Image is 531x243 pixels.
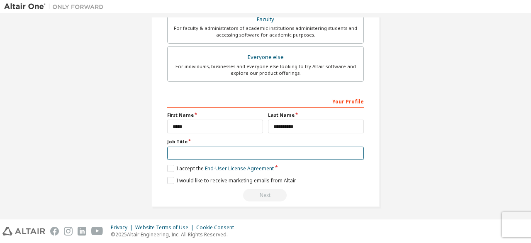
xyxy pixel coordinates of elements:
[205,165,274,172] a: End-User License Agreement
[4,2,108,11] img: Altair One
[78,227,86,236] img: linkedin.svg
[268,112,364,118] label: Last Name
[167,177,296,184] label: I would like to receive marketing emails from Altair
[196,224,239,231] div: Cookie Consent
[50,227,59,236] img: facebook.svg
[167,94,364,108] div: Your Profile
[2,227,45,236] img: altair_logo.svg
[167,165,274,172] label: I accept the
[167,138,364,145] label: Job Title
[173,25,358,38] div: For faculty & administrators of academic institutions administering students and accessing softwa...
[173,14,358,25] div: Faculty
[111,231,239,238] p: © 2025 Altair Engineering, Inc. All Rights Reserved.
[64,227,73,236] img: instagram.svg
[91,227,103,236] img: youtube.svg
[167,112,263,118] label: First Name
[173,52,358,63] div: Everyone else
[135,224,196,231] div: Website Terms of Use
[167,189,364,201] div: Read and acccept EULA to continue
[111,224,135,231] div: Privacy
[173,63,358,76] div: For individuals, businesses and everyone else looking to try Altair software and explore our prod...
